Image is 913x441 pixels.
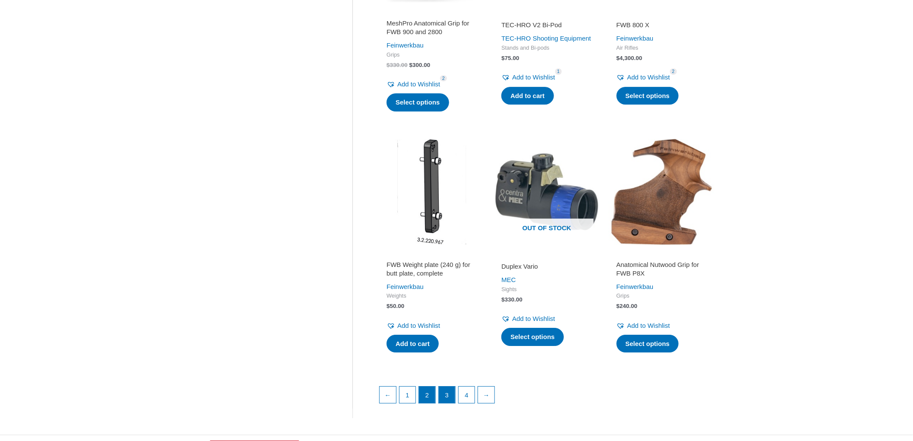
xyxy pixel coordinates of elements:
[397,322,440,329] span: Add to Wishlist
[387,93,449,111] a: Select options for “MeshPro Anatomical Grip for FWB 900 and 2800”
[617,87,679,105] a: Select options for “FWB 800 X”
[512,73,555,81] span: Add to Wishlist
[387,283,424,290] a: Feinwerkbau
[501,276,516,283] a: MEC
[419,387,435,403] span: Page 2
[617,35,654,42] a: Feinwerkbau
[501,313,555,325] a: Add to Wishlist
[501,9,592,19] iframe: Customer reviews powered by Trustpilot
[379,386,715,408] nav: Product Pagination
[617,303,638,309] bdi: 240.00
[387,303,390,309] span: $
[494,139,600,245] img: Duplex Vario
[555,68,562,75] span: 1
[501,262,592,271] h2: Duplex Vario
[617,44,707,52] span: Air Rifles
[387,9,477,19] iframe: Customer reviews powered by Trustpilot
[501,296,505,303] span: $
[617,9,707,19] iframe: Customer reviews powered by Trustpilot
[387,62,390,68] span: $
[617,71,670,83] a: Add to Wishlist
[617,320,670,332] a: Add to Wishlist
[501,35,591,42] a: TEC-HRO Shooting Equipment
[501,250,592,260] iframe: Customer reviews powered by Trustpilot
[387,292,477,300] span: Weights
[501,262,592,274] a: Duplex Vario
[387,62,408,68] bdi: 330.00
[617,250,707,260] iframe: Customer reviews powered by Trustpilot
[617,260,707,277] h2: Anatomical Nutwood Grip for FWB P8X
[379,139,485,245] img: FWB Weight plate (240 g) for butt plate, complete
[617,303,620,309] span: $
[387,19,477,39] a: MeshPro Anatomical Grip for FWB 900 and 2800
[387,51,477,59] span: Grips
[387,260,477,281] a: FWB Weight plate (240 g) for butt plate, complete
[501,55,505,61] span: $
[627,73,670,81] span: Add to Wishlist
[478,387,494,403] a: →
[501,71,555,83] a: Add to Wishlist
[387,260,477,277] h2: FWB Weight plate (240 g) for butt plate, complete
[617,21,707,29] h2: FWB 800 X
[409,62,413,68] span: $
[387,335,439,353] a: Add to cart: “FWB Weight plate (240 g) for butt plate, complete”
[439,387,455,403] a: Page 3
[397,80,440,88] span: Add to Wishlist
[501,21,592,29] h2: TEC-HRO V2 Bi-Pod
[617,55,642,61] bdi: 4,300.00
[617,55,620,61] span: $
[501,328,564,346] a: Select options for “Duplex Vario”
[627,322,670,329] span: Add to Wishlist
[387,320,440,332] a: Add to Wishlist
[500,219,593,238] span: Out of stock
[617,21,707,32] a: FWB 800 X
[387,19,477,36] h2: MeshPro Anatomical Grip for FWB 900 and 2800
[617,283,654,290] a: Feinwerkbau
[617,335,679,353] a: Select options for “Anatomical Nutwood Grip for FWB P8X”
[501,296,523,303] bdi: 330.00
[380,387,396,403] a: ←
[409,62,431,68] bdi: 300.00
[387,250,477,260] iframe: Customer reviews powered by Trustpilot
[494,139,600,245] a: Out of stock
[440,75,447,82] span: 2
[459,387,475,403] a: Page 4
[501,44,592,52] span: Stands and Bi-pods
[501,87,554,105] a: Add to cart: “TEC-HRO V2 Bi-Pod”
[501,55,519,61] bdi: 75.00
[670,68,677,75] span: 2
[617,292,707,300] span: Grips
[400,387,416,403] a: Page 1
[501,21,592,32] a: TEC-HRO V2 Bi-Pod
[387,41,424,49] a: Feinwerkbau
[512,315,555,322] span: Add to Wishlist
[387,303,404,309] bdi: 50.00
[501,286,592,293] span: Sights
[609,139,715,245] img: Anatomical Nutwood Grip for FWB P8X
[617,260,707,281] a: Anatomical Nutwood Grip for FWB P8X
[387,78,440,90] a: Add to Wishlist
